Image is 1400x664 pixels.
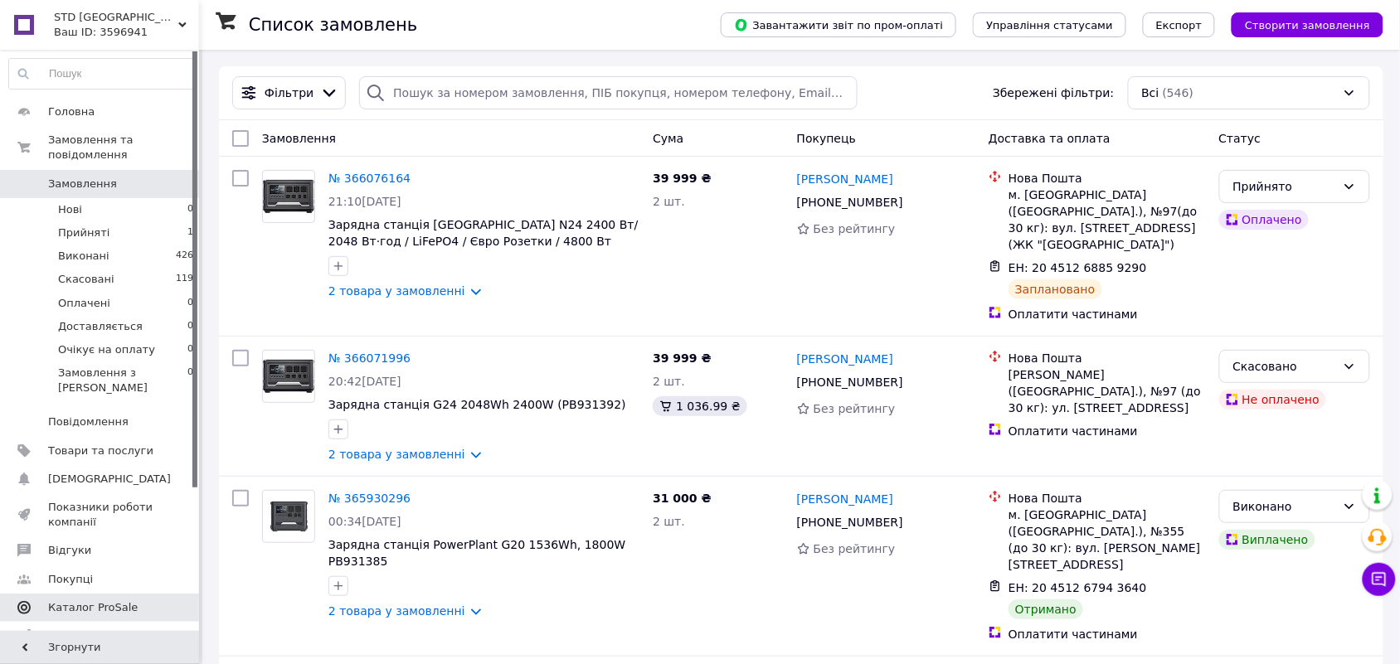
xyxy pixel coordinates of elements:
div: Отримано [1009,599,1083,619]
span: Показники роботи компанії [48,500,153,530]
span: 0 [187,342,193,357]
span: Доставляється [58,319,143,334]
button: Управління статусами [973,12,1126,37]
div: Нова Пошта [1009,350,1206,366]
a: [PERSON_NAME] [797,491,893,507]
span: Замовлення [262,132,336,145]
span: 00:34[DATE] [328,515,401,528]
span: Всі [1142,85,1159,101]
span: Замовлення та повідомлення [48,133,199,162]
span: 426 [176,249,193,264]
a: Зарядна станція PowerPlant G20 1536Wh, 1800W PB931385 [328,538,625,568]
input: Пошук за номером замовлення, ПІБ покупця, номером телефону, Email, номером накладної [359,76,858,109]
span: ЕН: 20 4512 6794 3640 [1009,581,1147,594]
button: Чат з покупцем [1363,563,1396,596]
span: 0 [187,296,193,311]
span: Замовлення [48,177,117,191]
div: Не оплачено [1219,390,1326,410]
a: Зарядна станція G24 2048Wh 2400W (PB931392) [328,398,626,411]
span: 39 999 ₴ [653,351,712,365]
div: [PERSON_NAME] ([GEOGRAPHIC_DATA].), №97 (до 30 кг): ул. [STREET_ADDRESS] [1009,366,1206,416]
span: Доставка та оплата [989,132,1111,145]
a: 2 товара у замовленні [328,284,465,298]
span: (546) [1163,86,1194,99]
a: Фото товару [262,170,315,223]
span: Аналітика [48,628,105,643]
span: 2 шт. [653,375,685,388]
span: 119 [176,272,193,287]
span: 1 [187,225,193,240]
span: Завантажити звіт по пром-оплаті [734,17,943,32]
div: Виконано [1233,497,1336,516]
div: Оплатити частинами [1009,423,1206,439]
span: Зарядна станція [GEOGRAPHIC_DATA] N24 2400 Вт/ 2048 Вт⋅год / LiFePO4 / Євро Розетки / 4800 Вт [GE... [328,218,639,264]
a: [PERSON_NAME] [797,351,893,367]
span: Cума [653,132,683,145]
span: Без рейтингу [814,222,896,235]
a: 2 товара у замовленні [328,604,465,618]
span: Головна [48,104,95,119]
span: Скасовані [58,272,114,287]
span: Збережені фільтри: [993,85,1114,101]
img: Фото товару [263,360,314,392]
span: 31 000 ₴ [653,492,712,505]
div: Оплачено [1219,210,1309,230]
a: Фото товару [262,350,315,403]
button: Створити замовлення [1232,12,1383,37]
span: 2 шт. [653,195,685,208]
div: Прийнято [1233,177,1336,196]
span: Створити замовлення [1245,19,1370,32]
span: Відгуки [48,543,91,558]
span: 21:10[DATE] [328,195,401,208]
img: Фото товару [263,180,314,212]
span: ЕН: 20 4512 6885 9290 [1009,261,1147,274]
span: 2 шт. [653,515,685,528]
span: Управління статусами [986,19,1113,32]
span: 20:42[DATE] [328,375,401,388]
div: Виплачено [1219,530,1315,550]
span: [DEMOGRAPHIC_DATA] [48,472,171,487]
span: Нові [58,202,82,217]
a: 2 товара у замовленні [328,448,465,461]
a: № 366076164 [328,172,411,185]
span: Фільтри [265,85,314,101]
a: Створити замовлення [1215,17,1383,31]
div: [PHONE_NUMBER] [794,371,907,394]
div: 1 036.99 ₴ [653,396,747,416]
img: Фото товару [263,495,314,537]
div: [PHONE_NUMBER] [794,511,907,534]
div: Скасовано [1233,357,1336,376]
span: Покупці [48,572,93,587]
span: Замовлення з [PERSON_NAME] [58,366,187,395]
span: 0 [187,202,193,217]
button: Експорт [1143,12,1216,37]
span: Повідомлення [48,414,129,429]
span: Оплачені [58,296,110,311]
a: № 365930296 [328,492,411,505]
div: Нова Пошта [1009,170,1206,187]
a: [PERSON_NAME] [797,171,893,187]
span: 39 999 ₴ [653,172,712,185]
input: Пошук [9,59,194,89]
div: [PHONE_NUMBER] [794,191,907,214]
div: Ваш ID: 3596941 [54,25,199,40]
a: № 366071996 [328,351,411,365]
span: STD Kiev [54,10,178,25]
div: Оплатити частинами [1009,626,1206,642]
h1: Список замовлень [249,15,417,35]
span: Виконані [58,249,109,264]
span: Без рейтингу [814,402,896,415]
button: Завантажити звіт по пром-оплаті [721,12,956,37]
span: 0 [187,319,193,334]
span: 0 [187,366,193,395]
div: Нова Пошта [1009,490,1206,506]
a: Фото товару [262,490,315,543]
span: Прийняті [58,225,109,240]
div: Заплановано [1009,279,1102,299]
div: Оплатити частинами [1009,306,1206,322]
span: Товари та послуги [48,443,153,458]
span: Очікує на оплату [58,342,155,357]
div: м. [GEOGRAPHIC_DATA] ([GEOGRAPHIC_DATA].), №355 (до 30 кг): вул. [PERSON_NAME][STREET_ADDRESS] [1009,506,1206,573]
